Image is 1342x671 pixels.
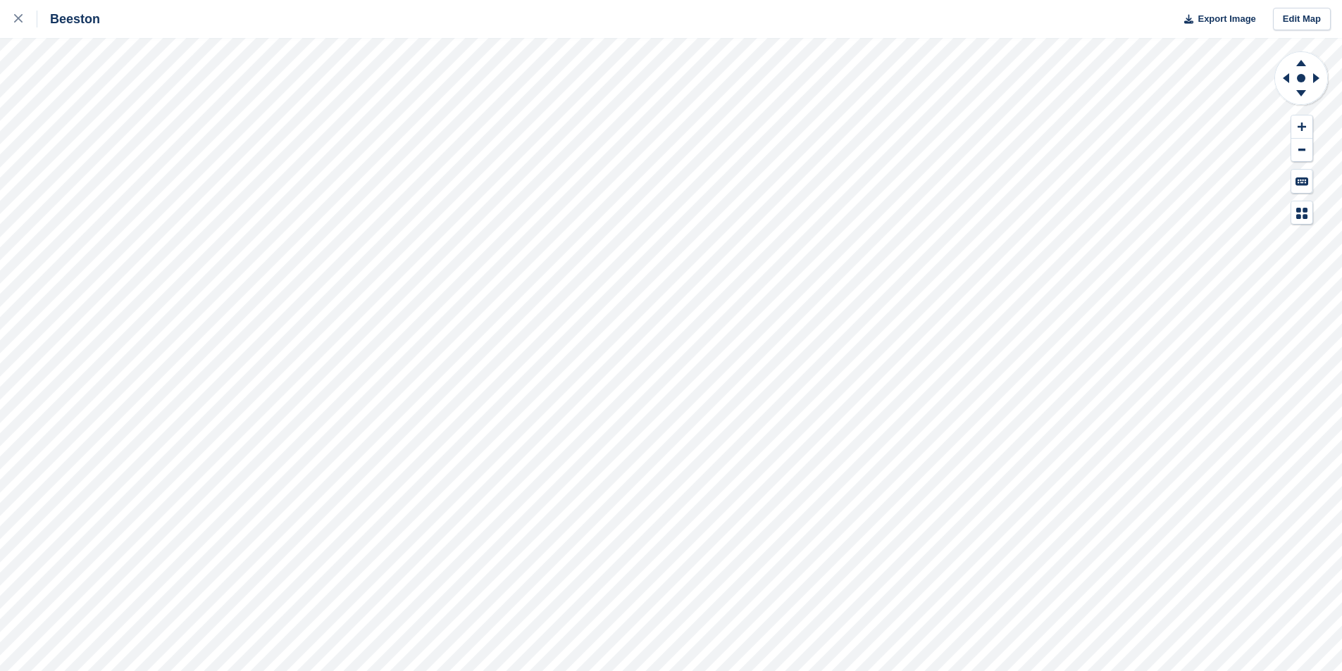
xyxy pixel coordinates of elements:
div: Beeston [37,11,100,27]
button: Map Legend [1291,201,1312,225]
button: Export Image [1176,8,1256,31]
button: Zoom Out [1291,139,1312,162]
a: Edit Map [1273,8,1331,31]
button: Keyboard Shortcuts [1291,170,1312,193]
button: Zoom In [1291,115,1312,139]
span: Export Image [1198,12,1255,26]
